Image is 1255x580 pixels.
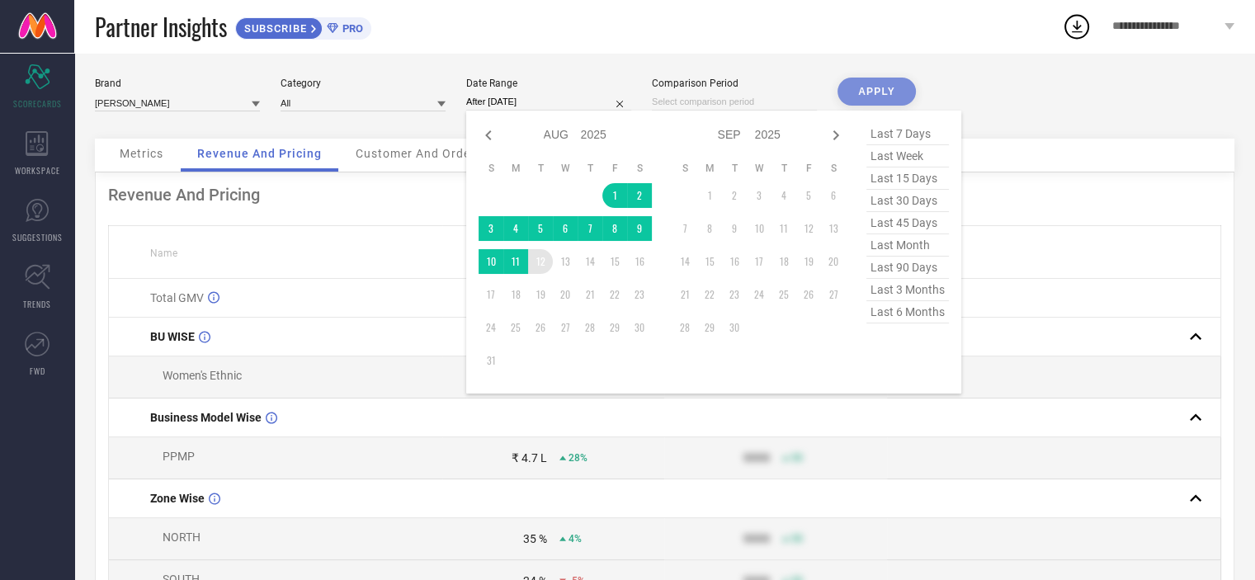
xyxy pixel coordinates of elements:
[602,216,627,241] td: Fri Aug 08 2025
[12,231,63,243] span: SUGGESTIONS
[652,93,817,111] input: Select comparison period
[503,249,528,274] td: Mon Aug 11 2025
[1062,12,1092,41] div: Open download list
[163,369,242,382] span: Women's Ethnic
[281,78,446,89] div: Category
[627,162,652,175] th: Saturday
[479,348,503,373] td: Sun Aug 31 2025
[150,291,204,304] span: Total GMV
[697,315,722,340] td: Mon Sep 29 2025
[866,167,949,190] span: last 15 days
[197,147,322,160] span: Revenue And Pricing
[672,249,697,274] td: Sun Sep 14 2025
[479,315,503,340] td: Sun Aug 24 2025
[672,216,697,241] td: Sun Sep 07 2025
[578,282,602,307] td: Thu Aug 21 2025
[528,315,553,340] td: Tue Aug 26 2025
[652,78,817,89] div: Comparison Period
[771,282,796,307] td: Thu Sep 25 2025
[866,234,949,257] span: last month
[523,532,547,545] div: 35 %
[796,183,821,208] td: Fri Sep 05 2025
[796,216,821,241] td: Fri Sep 12 2025
[821,249,846,274] td: Sat Sep 20 2025
[30,365,45,377] span: FWD
[163,450,195,463] span: PPMP
[866,212,949,234] span: last 45 days
[796,249,821,274] td: Fri Sep 19 2025
[479,249,503,274] td: Sun Aug 10 2025
[569,533,582,545] span: 4%
[150,248,177,259] span: Name
[578,315,602,340] td: Thu Aug 28 2025
[821,282,846,307] td: Sat Sep 27 2025
[356,147,482,160] span: Customer And Orders
[466,93,631,111] input: Select date range
[528,249,553,274] td: Tue Aug 12 2025
[578,249,602,274] td: Thu Aug 14 2025
[747,216,771,241] td: Wed Sep 10 2025
[553,282,578,307] td: Wed Aug 20 2025
[747,162,771,175] th: Wednesday
[150,411,262,424] span: Business Model Wise
[553,315,578,340] td: Wed Aug 27 2025
[771,249,796,274] td: Thu Sep 18 2025
[15,164,60,177] span: WORKSPACE
[120,147,163,160] span: Metrics
[503,216,528,241] td: Mon Aug 04 2025
[866,190,949,212] span: last 30 days
[338,22,363,35] span: PRO
[13,97,62,110] span: SCORECARDS
[578,216,602,241] td: Thu Aug 07 2025
[528,216,553,241] td: Tue Aug 05 2025
[697,282,722,307] td: Mon Sep 22 2025
[512,451,547,464] div: ₹ 4.7 L
[479,282,503,307] td: Sun Aug 17 2025
[697,216,722,241] td: Mon Sep 08 2025
[602,282,627,307] td: Fri Aug 22 2025
[528,282,553,307] td: Tue Aug 19 2025
[503,282,528,307] td: Mon Aug 18 2025
[503,315,528,340] td: Mon Aug 25 2025
[791,533,803,545] span: 50
[747,249,771,274] td: Wed Sep 17 2025
[569,452,587,464] span: 28%
[821,183,846,208] td: Sat Sep 06 2025
[747,183,771,208] td: Wed Sep 03 2025
[866,279,949,301] span: last 3 months
[697,162,722,175] th: Monday
[826,125,846,145] div: Next month
[747,282,771,307] td: Wed Sep 24 2025
[95,10,227,44] span: Partner Insights
[150,330,195,343] span: BU WISE
[796,162,821,175] th: Friday
[627,249,652,274] td: Sat Aug 16 2025
[235,13,371,40] a: SUBSCRIBEPRO
[627,315,652,340] td: Sat Aug 30 2025
[163,530,201,544] span: NORTH
[866,123,949,145] span: last 7 days
[627,282,652,307] td: Sat Aug 23 2025
[479,162,503,175] th: Sunday
[771,183,796,208] td: Thu Sep 04 2025
[602,249,627,274] td: Fri Aug 15 2025
[771,216,796,241] td: Thu Sep 11 2025
[743,532,770,545] div: 9999
[108,185,1221,205] div: Revenue And Pricing
[503,162,528,175] th: Monday
[602,183,627,208] td: Fri Aug 01 2025
[672,162,697,175] th: Sunday
[791,452,803,464] span: 50
[697,249,722,274] td: Mon Sep 15 2025
[466,78,631,89] div: Date Range
[697,183,722,208] td: Mon Sep 01 2025
[722,315,747,340] td: Tue Sep 30 2025
[722,282,747,307] td: Tue Sep 23 2025
[627,216,652,241] td: Sat Aug 09 2025
[821,162,846,175] th: Saturday
[578,162,602,175] th: Thursday
[672,315,697,340] td: Sun Sep 28 2025
[866,257,949,279] span: last 90 days
[479,125,498,145] div: Previous month
[722,249,747,274] td: Tue Sep 16 2025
